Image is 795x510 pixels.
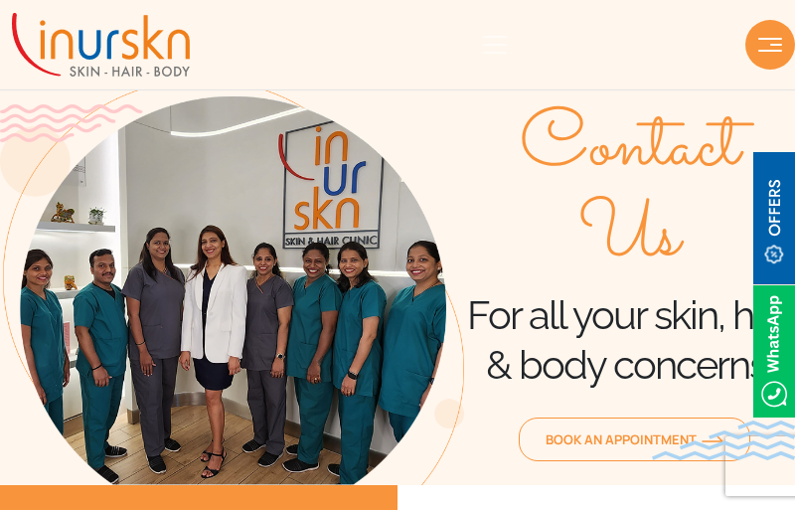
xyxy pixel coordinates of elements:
[652,421,795,460] img: bluewave
[464,103,795,282] span: Contact Us
[753,285,795,418] img: Whatsappicon
[758,38,782,52] img: hamLine.svg
[519,418,750,461] a: Book an Appointmentorange-arrow
[12,13,190,77] img: inurskn-logo
[464,103,795,390] div: For all your skin, hair & body concerns.
[753,152,795,284] img: offerBt
[546,430,723,448] span: Book an Appointment
[753,338,795,360] a: Whatsappicon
